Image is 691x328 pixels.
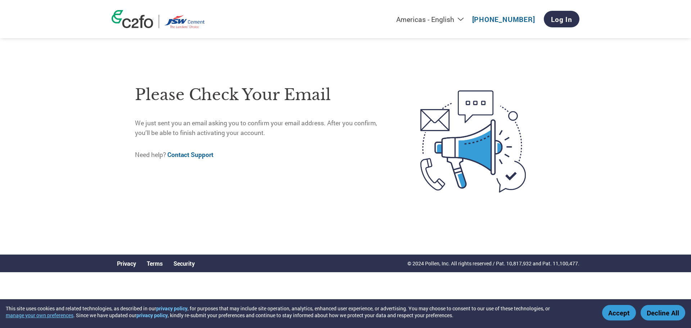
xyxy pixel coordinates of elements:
a: Contact Support [167,150,213,159]
img: c2fo logo [112,10,153,28]
a: [PHONE_NUMBER] [472,15,535,24]
p: We just sent you an email asking you to confirm your email address. After you confirm, you’ll be ... [135,118,390,138]
a: Terms [147,260,163,267]
button: manage your own preferences [6,312,73,319]
h1: Please check your email [135,83,390,107]
button: Accept [602,305,636,320]
a: Security [173,260,195,267]
a: Log In [544,11,579,27]
img: JSW Cement [164,15,204,28]
img: open-email [390,77,556,206]
a: privacy policy [156,305,188,312]
p: © 2024 Pollen, Inc. All rights reserved / Pat. 10,817,932 and Pat. 11,100,477. [407,260,579,267]
a: Privacy [117,260,136,267]
div: This site uses cookies and related technologies, as described in our , for purposes that may incl... [6,305,592,319]
p: Need help? [135,150,390,159]
a: privacy policy [136,312,168,319]
button: Decline All [641,305,685,320]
